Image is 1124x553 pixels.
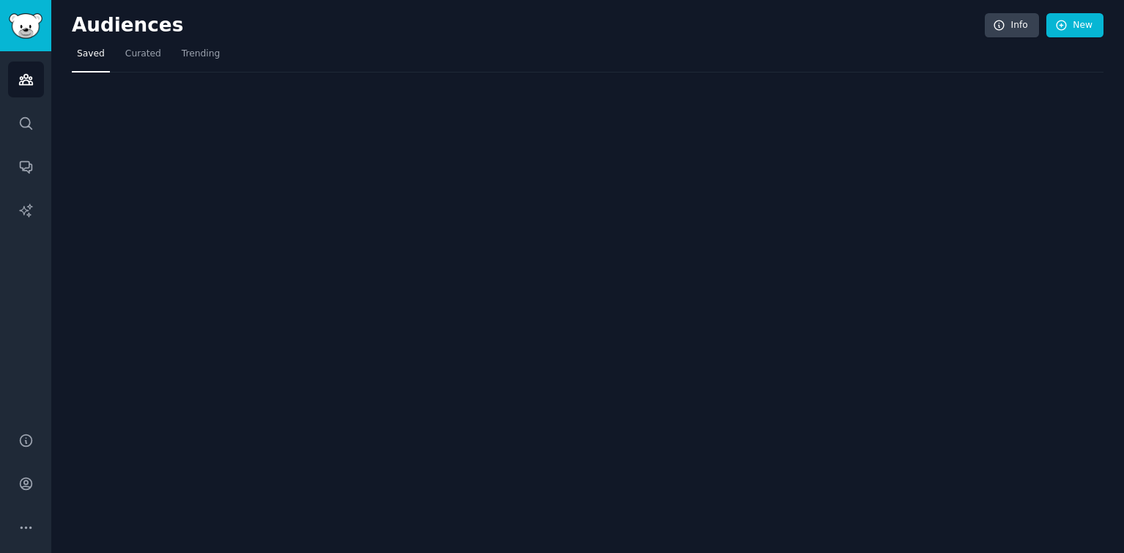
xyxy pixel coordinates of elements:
img: GummySearch logo [9,13,42,39]
span: Trending [182,48,220,61]
a: Curated [120,42,166,73]
a: Trending [177,42,225,73]
h2: Audiences [72,14,985,37]
a: Saved [72,42,110,73]
a: New [1046,13,1103,38]
span: Curated [125,48,161,61]
span: Saved [77,48,105,61]
a: Info [985,13,1039,38]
